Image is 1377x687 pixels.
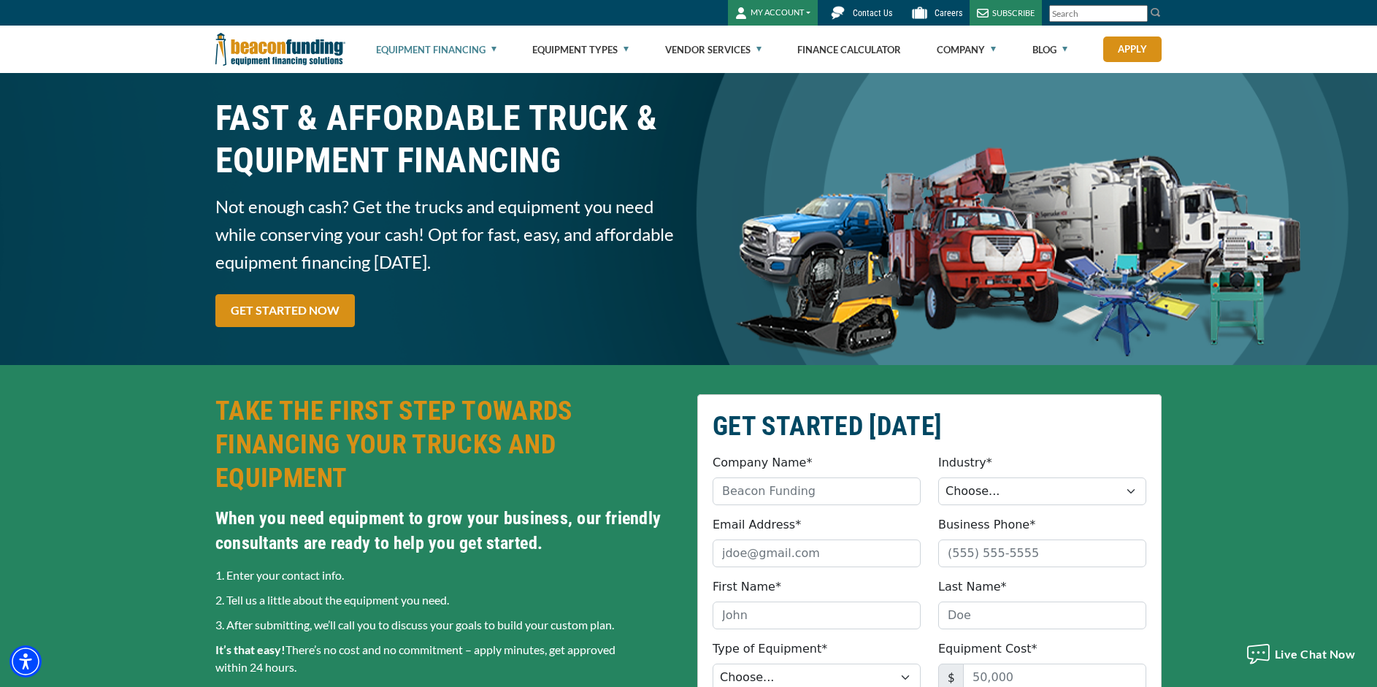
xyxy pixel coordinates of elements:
[938,602,1146,629] input: Doe
[938,540,1146,567] input: (555) 555-5555
[713,516,801,534] label: Email Address*
[215,591,680,609] p: 2. Tell us a little about the equipment you need.
[215,394,680,495] h2: TAKE THE FIRST STEP TOWARDS FINANCING YOUR TRUCKS AND EQUIPMENT
[532,26,629,73] a: Equipment Types
[713,602,921,629] input: John
[935,8,962,18] span: Careers
[215,97,680,182] h1: FAST & AFFORDABLE TRUCK &
[713,410,1146,443] h2: GET STARTED [DATE]
[215,26,345,73] img: Beacon Funding Corporation logo
[713,454,812,472] label: Company Name*
[376,26,496,73] a: Equipment Financing
[853,8,892,18] span: Contact Us
[713,640,827,658] label: Type of Equipment*
[797,26,901,73] a: Finance Calculator
[665,26,762,73] a: Vendor Services
[215,139,680,182] span: EQUIPMENT FINANCING
[215,294,355,327] a: GET STARTED NOW
[215,616,680,634] p: 3. After submitting, we’ll call you to discuss your goals to build your custom plan.
[215,567,680,584] p: 1. Enter your contact info.
[1103,37,1162,62] a: Apply
[215,641,680,676] p: There’s no cost and no commitment – apply minutes, get approved within 24 hours.
[1032,26,1067,73] a: Blog
[215,506,680,556] h4: When you need equipment to grow your business, our friendly consultants are ready to help you get...
[938,640,1037,658] label: Equipment Cost*
[1238,632,1363,676] button: Live Chat Now
[9,645,42,678] div: Accessibility Menu
[1132,8,1144,20] a: Clear search text
[1275,647,1356,661] span: Live Chat Now
[937,26,996,73] a: Company
[215,642,285,656] strong: It’s that easy!
[1150,7,1162,18] img: Search
[215,193,680,276] span: Not enough cash? Get the trucks and equipment you need while conserving your cash! Opt for fast, ...
[713,540,921,567] input: jdoe@gmail.com
[713,477,921,505] input: Beacon Funding
[713,578,781,596] label: First Name*
[938,454,992,472] label: Industry*
[938,516,1035,534] label: Business Phone*
[1049,5,1148,22] input: Search
[938,578,1007,596] label: Last Name*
